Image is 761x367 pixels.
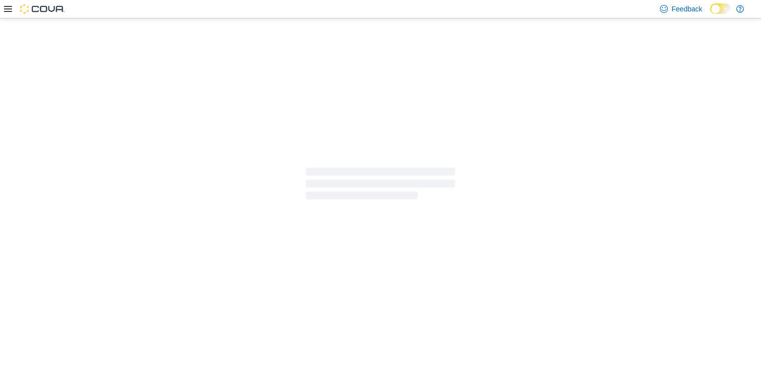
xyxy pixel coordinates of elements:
img: Cova [20,4,65,14]
span: Loading [306,170,455,201]
input: Dark Mode [710,3,731,14]
span: Feedback [672,4,702,14]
